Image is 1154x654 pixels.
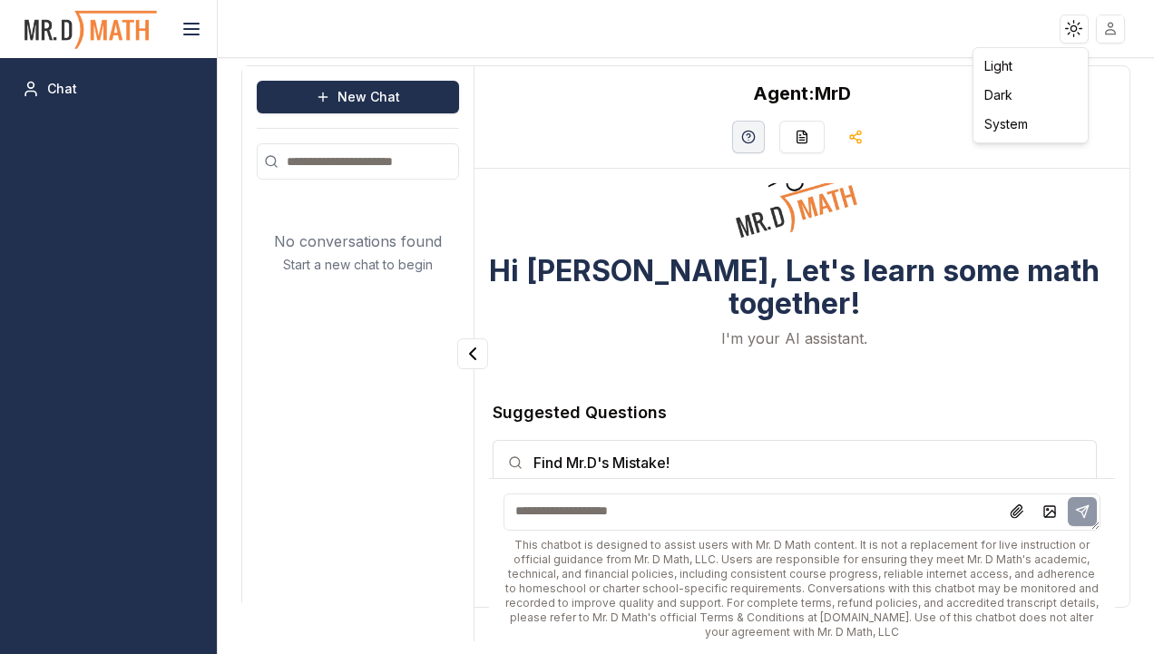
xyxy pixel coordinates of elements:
span: Chat [47,80,77,98]
button: Fill Questions [779,121,825,153]
div: Light [977,52,1084,81]
div: System [977,110,1084,139]
p: No conversations found [274,230,442,252]
div: This chatbot is designed to assist users with Mr. D Math content. It is not a replacement for liv... [504,538,1100,639]
button: New Chat [257,81,459,113]
p: Start a new chat to begin [283,256,433,274]
h3: Hi [PERSON_NAME], Let's learn some math together! [489,255,1100,320]
img: placeholder-user.jpg [1098,15,1124,42]
button: Find Mr.D's Mistake! [493,440,1097,485]
h3: Suggested Questions [493,400,1097,425]
button: Collapse panel [457,338,488,369]
p: I'm your AI assistant. [721,327,867,349]
button: Help Videos [732,121,765,153]
img: PromptOwl [23,5,159,54]
div: Dark [977,81,1084,110]
h2: MrD [753,81,851,106]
